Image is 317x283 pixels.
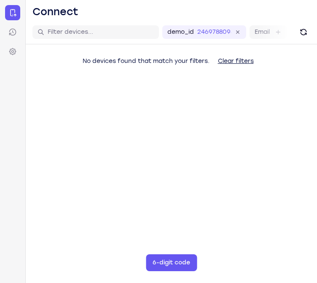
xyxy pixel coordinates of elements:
[5,24,20,40] a: Sessions
[255,28,270,36] label: Email
[83,57,210,65] span: No devices found that match your filters.
[167,28,194,36] label: demo_id
[211,53,261,70] button: Clear filters
[297,25,310,39] button: Refresh
[32,5,78,19] h1: Connect
[5,5,20,20] a: Connect
[5,44,20,59] a: Settings
[48,28,154,36] input: Filter devices...
[146,254,197,271] button: 6-digit code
